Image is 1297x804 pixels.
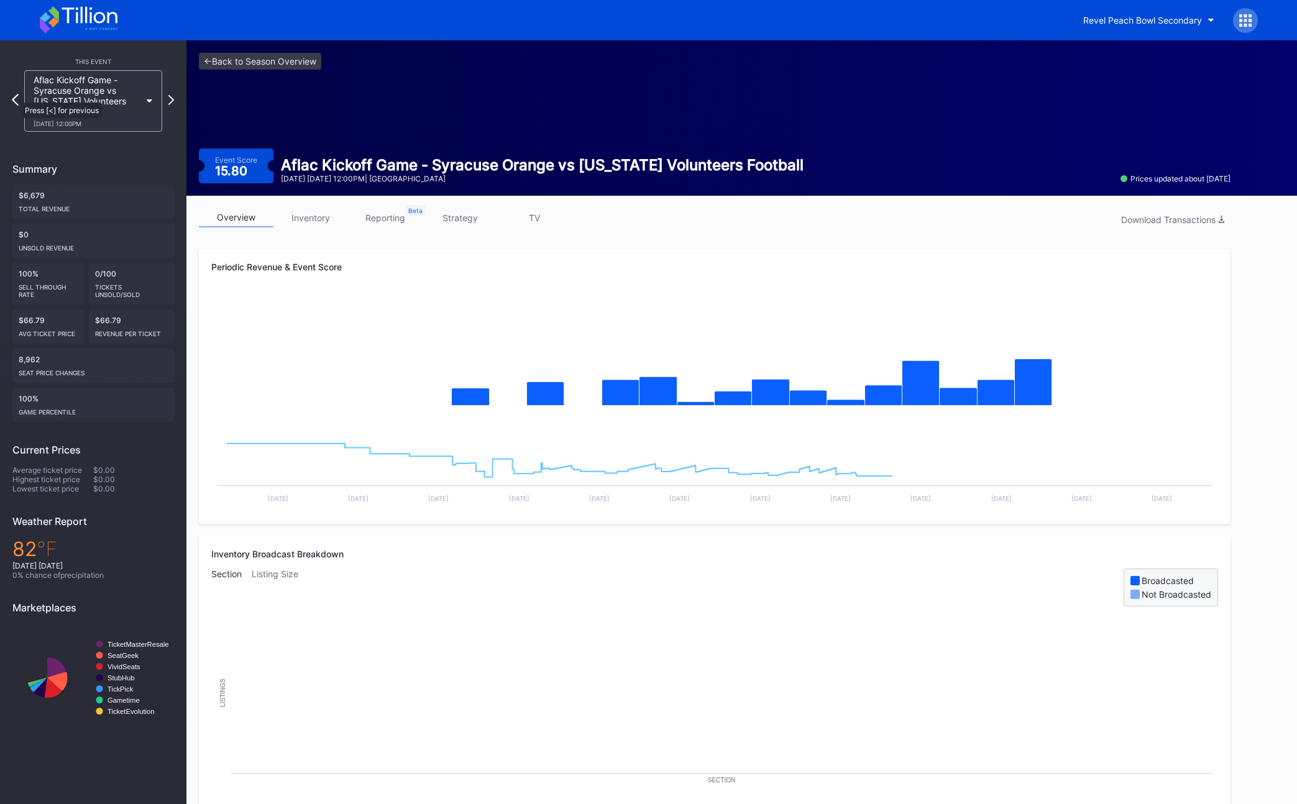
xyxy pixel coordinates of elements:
[219,678,226,707] text: Listings
[12,388,174,422] div: 100%
[1115,211,1231,228] button: Download Transactions
[34,120,140,127] div: [DATE] 12:00PM
[215,155,257,165] div: Event Score
[497,208,572,227] a: TV
[1071,495,1092,502] text: [DATE]
[93,475,174,484] div: $0.00
[37,537,57,561] span: ℉
[12,309,84,344] div: $66.79
[708,777,735,783] text: Section
[12,224,174,258] div: $0
[19,239,168,252] div: Unsold Revenue
[428,495,449,502] text: [DATE]
[211,569,252,606] div: Section
[108,674,135,682] text: StubHub
[589,495,610,502] text: [DATE]
[89,309,175,344] div: $66.79
[12,58,174,65] div: This Event
[19,278,78,298] div: Sell Through Rate
[12,163,174,175] div: Summary
[19,200,168,212] div: Total Revenue
[108,685,134,693] text: TickPick
[12,465,93,475] div: Average ticket price
[12,475,93,484] div: Highest ticket price
[12,444,174,456] div: Current Prices
[1074,9,1224,32] button: Revel Peach Bowl Secondary
[830,495,851,502] text: [DATE]
[1121,214,1224,225] div: Download Transactions
[12,185,174,219] div: $6,679
[12,484,93,493] div: Lowest ticket price
[12,561,174,570] div: [DATE] [DATE]
[95,278,168,298] div: Tickets Unsold/Sold
[348,495,369,502] text: [DATE]
[108,663,140,670] text: VividSeats
[34,75,140,127] div: Aflac Kickoff Game - Syracuse Orange vs [US_STATE] Volunteers Football
[93,465,174,475] div: $0.00
[12,349,174,383] div: 8,962
[215,165,250,177] div: 15.80
[281,174,804,183] div: [DATE] [DATE] 12:00PM | [GEOGRAPHIC_DATA]
[19,403,168,416] div: Game percentile
[199,53,321,70] a: <-Back to Season Overview
[12,570,174,580] div: 0 % chance of precipitation
[211,294,1218,418] svg: Chart title
[211,418,1218,511] svg: Chart title
[108,697,140,704] text: Gametime
[991,495,1012,502] text: [DATE]
[19,364,168,377] div: seat price changes
[211,549,1218,559] div: Inventory Broadcast Breakdown
[12,263,84,304] div: 100%
[1152,495,1172,502] text: [DATE]
[1142,589,1211,600] div: Not Broadcasted
[273,208,348,227] a: inventory
[252,569,308,606] div: Listing Size
[108,641,168,648] text: TicketMasterResale
[211,606,1218,793] svg: Chart title
[509,495,529,502] text: [DATE]
[12,623,174,732] svg: Chart title
[108,652,139,659] text: SeatGeek
[12,601,174,614] div: Marketplaces
[199,208,273,227] a: overview
[12,537,174,561] div: 82
[89,263,175,304] div: 0/100
[669,495,690,502] text: [DATE]
[1083,15,1202,25] div: Revel Peach Bowl Secondary
[750,495,771,502] text: [DATE]
[423,208,497,227] a: strategy
[211,262,1218,272] div: Periodic Revenue & Event Score
[910,495,931,502] text: [DATE]
[1121,174,1231,183] div: Prices updated about [DATE]
[95,325,168,337] div: Revenue per ticket
[348,208,423,227] a: reporting
[268,495,288,502] text: [DATE]
[12,515,174,528] div: Weather Report
[93,484,174,493] div: $0.00
[1142,575,1194,586] div: Broadcasted
[281,156,804,174] div: Aflac Kickoff Game - Syracuse Orange vs [US_STATE] Volunteers Football
[108,708,154,715] text: TicketEvolution
[19,325,78,337] div: Avg ticket price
